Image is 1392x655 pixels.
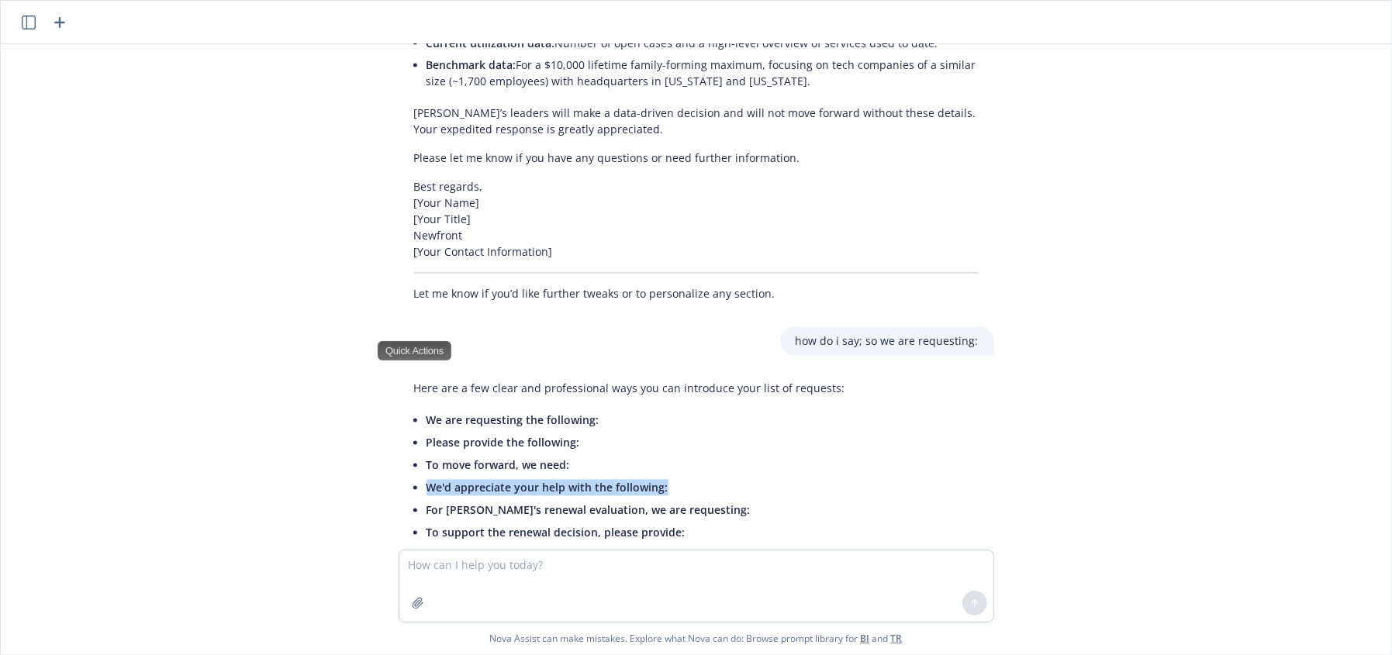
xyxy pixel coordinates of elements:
[414,150,979,167] p: Please let me know if you have any questions or need further information.
[414,105,979,138] p: [PERSON_NAME]’s leaders will make a data-driven decision and will not move forward without these ...
[427,458,570,473] span: To move forward, we need:
[7,622,1385,654] span: Nova Assist can make mistakes. Explore what Nova can do: Browse prompt library for and
[891,632,903,645] a: TR
[427,54,979,93] li: For a $10,000 lifetime family-forming maximum, focusing on tech companies of a similar size (~1,7...
[427,526,686,540] span: To support the renewal decision, please provide:
[427,413,599,428] span: We are requesting the following:
[427,481,668,495] span: We'd appreciate your help with the following:
[861,632,870,645] a: BI
[427,436,580,450] span: Please provide the following:
[414,381,845,397] p: Here are a few clear and professional ways you can introduce your list of requests:
[427,503,751,518] span: For [PERSON_NAME]'s renewal evaluation, we are requesting:
[414,286,979,302] p: Let me know if you’d like further tweaks or to personalize any section.
[414,179,979,260] p: Best regards, [Your Name] [Your Title] Newfront [Your Contact Information]
[427,58,516,73] span: Benchmark data:
[796,333,979,350] p: how do i say; so we are requesting:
